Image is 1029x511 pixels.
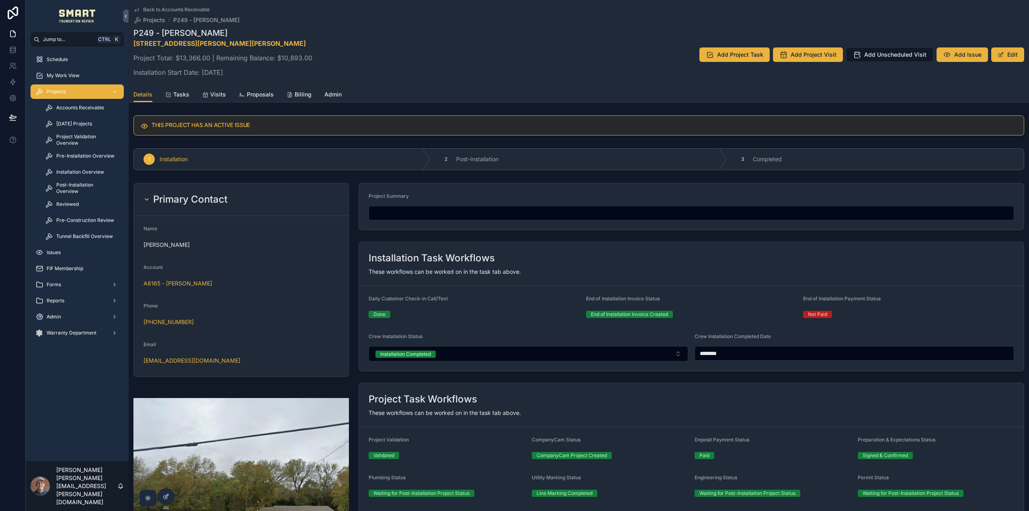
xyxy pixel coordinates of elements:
[47,330,96,336] span: Warranty Department
[56,105,104,111] span: Accounts Receivable
[133,16,165,24] a: Projects
[773,47,843,62] button: Add Project Visit
[369,474,406,480] span: Plumbing Status
[26,47,129,351] div: scrollable content
[56,233,113,240] span: Tunnel Backfill Overview
[803,296,881,302] span: End of Installation Payment Status
[31,32,124,47] button: Jump to...CtrlK
[143,318,194,326] a: [PHONE_NUMBER]
[239,87,274,103] a: Proposals
[59,10,96,23] img: App logo
[369,346,688,361] button: Select Button
[456,155,498,163] span: Post-Installation
[153,193,228,206] h2: Primary Contact
[56,153,115,159] span: Pre-Installation Overview
[165,87,189,103] a: Tasks
[47,88,66,95] span: Projects
[954,51,982,59] span: Add Issue
[586,296,660,302] span: End of Installation Invoice Status
[31,261,124,276] a: FIF Membership
[143,6,210,13] span: Back to Accounts Receivable
[695,437,749,443] span: Deposit Payment Status
[31,326,124,340] a: Warranty Department
[699,452,709,459] div: Paid
[202,87,226,103] a: Visits
[369,437,409,443] span: Project Validation
[791,51,836,59] span: Add Project Visit
[143,16,165,24] span: Projects
[373,311,385,318] div: Done
[699,490,795,497] div: Waiting for Post-Installation Project Status
[133,87,152,103] a: Details
[373,490,469,497] div: Waiting for Post-Installation Project Status
[210,90,226,99] span: Visits
[143,279,212,287] a: A8165 - [PERSON_NAME]
[143,341,156,347] span: Email
[937,47,988,62] button: Add Issue
[56,169,104,175] span: Installation Overview
[858,474,889,480] span: Permit Status
[287,87,312,103] a: Billing
[31,245,124,260] a: Issues
[40,101,124,115] a: Accounts Receivable
[864,51,927,59] span: Add Unscheduled Visit
[532,474,581,480] span: Utility Marking Status
[47,281,61,288] span: Forms
[47,314,61,320] span: Admin
[47,72,80,79] span: My Work View
[47,298,64,304] span: Reports
[173,16,240,24] a: P249 - [PERSON_NAME]
[133,6,210,13] a: Back to Accounts Receivable
[591,311,668,318] div: End of Installation Invoice Created
[532,437,580,443] span: CompanyCam Status
[143,226,157,232] span: Name
[40,213,124,228] a: Pre-Construction Review
[40,149,124,163] a: Pre-Installation Overview
[40,133,124,147] a: Project Validation Overview
[56,121,92,127] span: [DATE] Projects
[133,90,152,99] span: Details
[369,409,521,416] span: These workflows can be worked on in the task tab above.
[31,68,124,83] a: My Work View
[863,490,959,497] div: Waiting for Post-Installation Project Status
[369,193,409,199] span: Project Summary
[369,296,448,302] span: Daily Customer Check-in Call/Text
[56,201,79,207] span: Reviewed
[741,156,744,162] span: 3
[369,268,521,275] span: These workflows can be worked on in the task tab above.
[808,311,827,318] div: Not Paid
[369,393,477,406] h2: Project Task Workflows
[717,51,763,59] span: Add Project Task
[47,265,83,272] span: FIF Membership
[143,303,158,309] span: Phone
[31,310,124,324] a: Admin
[40,117,124,131] a: [DATE] Projects
[31,277,124,292] a: Forms
[858,437,935,443] span: Preparation & Expectations Status
[695,333,771,339] span: Crew Installation Completed Date
[148,156,150,162] span: 1
[324,90,342,99] span: Admin
[97,35,112,43] span: Ctrl
[31,293,124,308] a: Reports
[56,217,114,224] span: Pre-Construction Review
[113,36,120,43] span: K
[373,452,394,459] div: Validated
[537,452,607,459] div: CompanyCam Project Created
[324,87,342,103] a: Admin
[991,47,1024,62] button: Edit
[143,241,339,249] span: [PERSON_NAME]
[31,52,124,67] a: Schedule
[133,53,312,63] p: Project Total: $13,366.00 | Remaining Balance: $10,893.00
[56,133,116,146] span: Project Validation Overview
[846,47,933,62] button: Add Unscheduled Visit
[380,351,431,358] div: Installation Completed
[173,90,189,99] span: Tasks
[40,197,124,211] a: Reviewed
[56,182,116,195] span: Post-Installation Overview
[143,357,240,365] a: [EMAIL_ADDRESS][DOMAIN_NAME]
[56,466,117,506] p: [PERSON_NAME] [PERSON_NAME][EMAIL_ADDRESS][PERSON_NAME][DOMAIN_NAME]
[445,156,447,162] span: 2
[40,165,124,179] a: Installation Overview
